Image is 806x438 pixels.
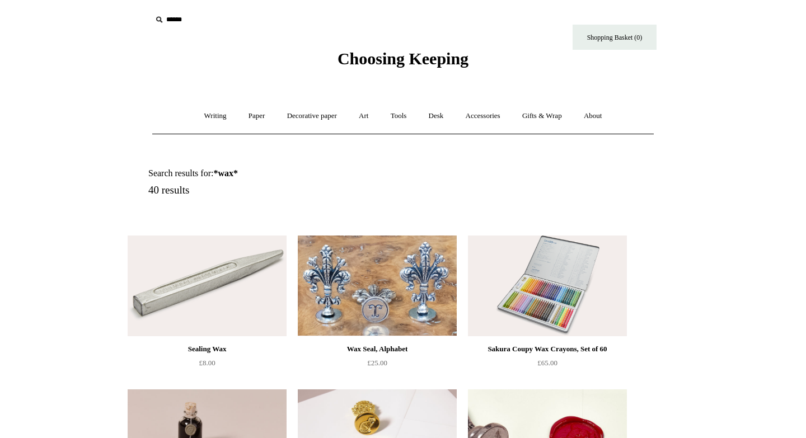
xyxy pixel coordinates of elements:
[468,236,627,336] a: Sakura Coupy Wax Crayons, Set of 60 Sakura Coupy Wax Crayons, Set of 60
[381,101,417,131] a: Tools
[468,236,627,336] img: Sakura Coupy Wax Crayons, Set of 60
[277,101,347,131] a: Decorative paper
[199,359,215,367] span: £8.00
[130,342,284,356] div: Sealing Wax
[338,58,468,66] a: Choosing Keeping
[349,101,378,131] a: Art
[471,342,624,356] div: Sakura Coupy Wax Crayons, Set of 60
[128,342,287,388] a: Sealing Wax £8.00
[298,236,457,336] img: Wax Seal, Alphabet
[537,359,557,367] span: £65.00
[148,168,416,178] h1: Search results for:
[574,101,612,131] a: About
[367,359,387,367] span: £25.00
[301,342,454,356] div: Wax Seal, Alphabet
[128,236,287,336] img: Sealing Wax
[238,101,275,131] a: Paper
[298,236,457,336] a: Wax Seal, Alphabet Wax Seal, Alphabet
[298,342,457,388] a: Wax Seal, Alphabet £25.00
[419,101,454,131] a: Desk
[573,25,657,50] a: Shopping Basket (0)
[148,184,416,197] h5: 40 results
[512,101,572,131] a: Gifts & Wrap
[194,101,237,131] a: Writing
[338,49,468,68] span: Choosing Keeping
[456,101,510,131] a: Accessories
[128,236,287,336] a: Sealing Wax Sealing Wax
[468,342,627,388] a: Sakura Coupy Wax Crayons, Set of 60 £65.00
